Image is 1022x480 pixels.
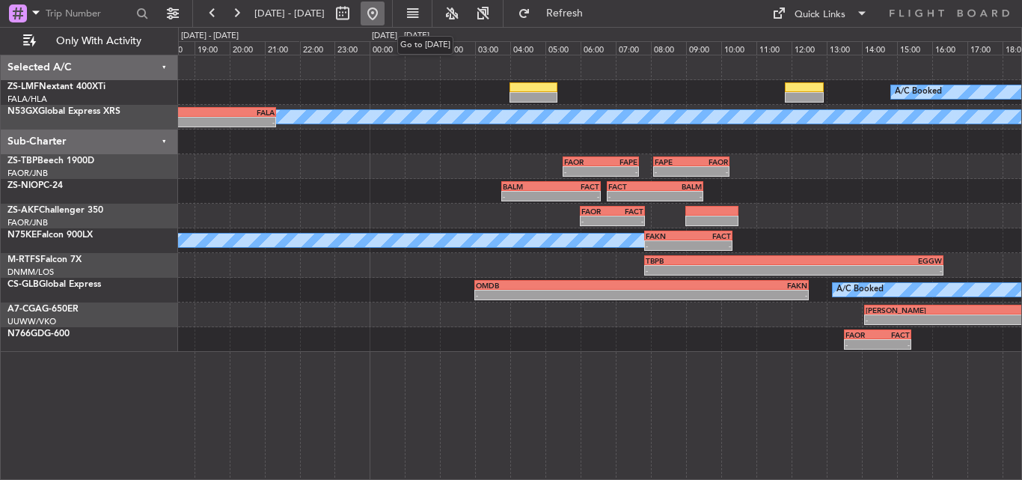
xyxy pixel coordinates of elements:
span: N53GX [7,107,38,116]
div: - [878,340,910,349]
div: FACT [688,231,731,240]
div: 21:00 [265,41,300,55]
div: FAOR [691,157,728,166]
div: - [476,291,641,300]
div: 23:00 [334,41,370,55]
div: - [655,167,691,176]
span: [DATE] - [DATE] [254,7,325,20]
div: - [642,291,807,300]
div: - [551,192,599,201]
span: ZS-TBP [7,157,37,165]
span: Refresh [533,8,596,19]
div: FAOR [581,207,612,216]
span: Only With Activity [39,36,158,46]
div: - [214,118,274,127]
div: 12:00 [792,41,827,55]
div: 04:00 [510,41,545,55]
div: 17:00 [967,41,1003,55]
div: FACT [613,207,643,216]
div: 13:00 [827,41,862,55]
div: 15:00 [897,41,932,55]
div: FALA [214,108,274,117]
div: - [154,118,214,127]
div: FACT [551,182,599,191]
span: N75KE [7,231,37,240]
div: 00:00 [370,41,405,55]
div: 11:00 [756,41,792,55]
span: CS-GLB [7,280,39,289]
a: FAOR/JNB [7,168,48,179]
div: 09:00 [686,41,721,55]
input: Trip Number [46,2,132,25]
div: FAKN [646,231,688,240]
a: N53GXGlobal Express XRS [7,107,120,116]
div: - [503,192,551,201]
div: - [601,167,637,176]
div: TBPB [646,256,794,265]
a: M-RTFSFalcon 7X [7,255,82,264]
a: DNMM/LOS [7,267,54,278]
div: [DATE] - [DATE] [372,30,429,43]
div: - [646,241,688,250]
div: 22:00 [300,41,335,55]
span: M-RTFS [7,255,40,264]
a: ZS-NIOPC-24 [7,181,63,190]
div: FZAA [154,108,214,117]
div: - [613,216,643,225]
div: FACT [608,182,655,191]
a: ZS-LMFNextant 400XTi [7,82,105,91]
div: 03:00 [475,41,510,55]
div: 19:00 [195,41,230,55]
div: FACT [878,330,910,339]
div: FAPE [655,157,691,166]
div: A/C Booked [836,279,884,301]
a: N75KEFalcon 900LX [7,231,93,240]
span: ZS-AKF [7,206,39,215]
div: FAOR [564,157,601,166]
div: - [866,315,1017,324]
a: A7-CGAG-650ER [7,305,79,314]
div: - [691,167,728,176]
div: - [564,167,601,176]
div: Quick Links [795,7,845,22]
div: 14:00 [862,41,897,55]
div: [PERSON_NAME] [866,306,1017,315]
div: - [688,241,731,250]
div: 08:00 [651,41,686,55]
a: FALA/HLA [7,94,47,105]
div: - [794,266,942,275]
div: [DATE] - [DATE] [181,30,239,43]
a: UUWW/VKO [7,316,56,327]
a: ZS-TBPBeech 1900D [7,157,94,165]
div: - [608,192,655,201]
div: - [655,192,702,201]
div: - [646,266,794,275]
div: EGGW [794,256,942,265]
div: FAOR [845,330,878,339]
div: BALM [655,182,702,191]
a: CS-GLBGlobal Express [7,280,101,289]
div: 20:00 [230,41,265,55]
div: 06:00 [581,41,616,55]
div: BALM [503,182,551,191]
div: - [581,216,612,225]
div: 16:00 [932,41,967,55]
span: ZS-NIO [7,181,38,190]
a: FAOR/JNB [7,217,48,228]
button: Only With Activity [16,29,162,53]
div: 07:00 [616,41,651,55]
a: ZS-AKFChallenger 350 [7,206,103,215]
div: 05:00 [545,41,581,55]
div: FAPE [601,157,637,166]
div: OMDB [476,281,641,290]
div: - [845,340,878,349]
button: Quick Links [765,1,875,25]
button: Refresh [511,1,601,25]
span: N766GD [7,329,44,338]
span: A7-CGA [7,305,42,314]
a: N766GDG-600 [7,329,70,338]
div: Go to [DATE] [397,36,453,55]
div: 10:00 [721,41,756,55]
div: FAKN [642,281,807,290]
div: A/C Booked [895,81,942,103]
